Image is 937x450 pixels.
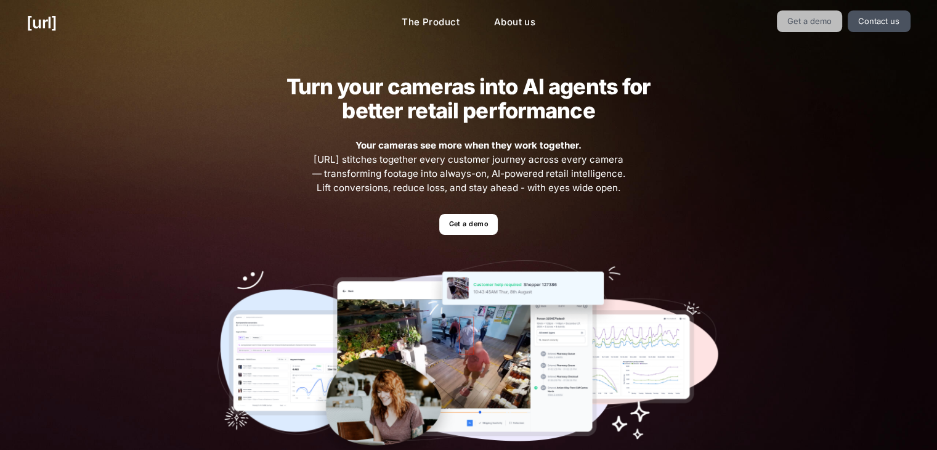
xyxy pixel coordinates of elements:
a: [URL] [26,10,57,35]
a: The Product [392,10,469,35]
a: Contact us [848,10,911,32]
h2: Turn your cameras into AI agents for better retail performance [267,75,670,123]
strong: Your cameras see more when they work together. [355,139,582,151]
a: About us [484,10,545,35]
a: Get a demo [777,10,843,32]
a: Get a demo [439,214,498,235]
span: [URL] stitches together every customer journey across every camera — transforming footage into al... [310,139,627,195]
